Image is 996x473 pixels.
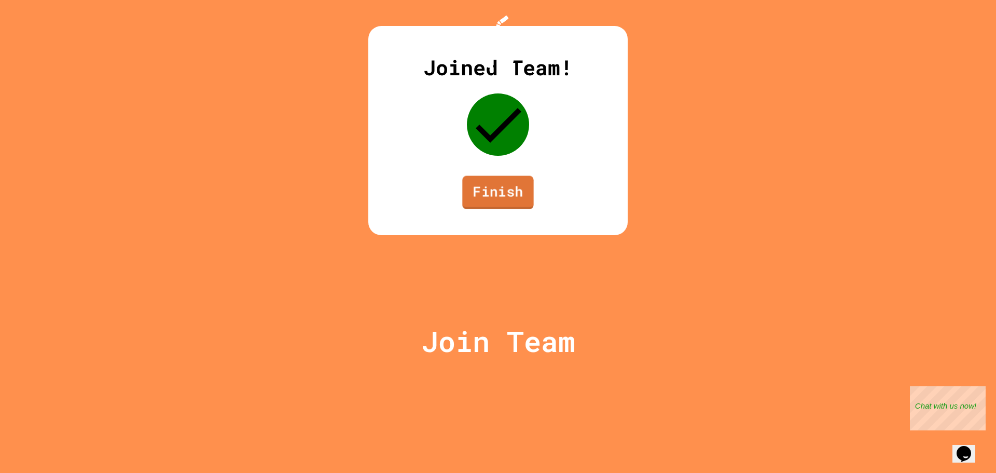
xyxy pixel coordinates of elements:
iframe: chat widget [952,431,986,463]
img: Logo.svg [477,16,519,68]
p: Join Team [421,320,575,363]
iframe: chat widget [910,386,986,430]
a: Finish [462,176,533,209]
